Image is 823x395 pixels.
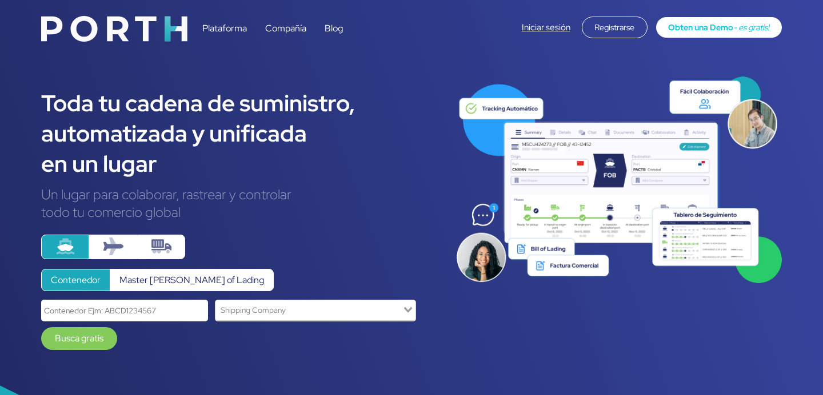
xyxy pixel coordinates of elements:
div: Un lugar para colaborar, rastrear y controlar [41,186,438,203]
a: Plataforma [202,22,247,34]
div: todo tu comercio global [41,203,438,221]
div: automatizada y unificada [41,118,438,148]
input: Search for option [217,303,401,318]
label: Master [PERSON_NAME] of Lading [110,269,274,291]
a: Registrarse [582,21,648,33]
a: Obten una Demo- es gratis! [656,17,782,38]
img: plane.svg [103,236,123,256]
img: truck-container.svg [151,236,171,256]
input: Contenedor Ejm: ABCD1234567 [41,300,208,321]
label: Contenedor [41,269,110,291]
div: Toda tu cadena de suministro, [41,88,438,118]
span: Obten una Demo [668,22,733,33]
img: ship.svg [55,236,75,256]
div: Search for option [215,300,416,321]
a: Compañía [265,22,306,34]
span: - es gratis! [733,22,769,33]
div: Registrarse [582,17,648,38]
a: Busca gratis [41,327,117,350]
div: en un lugar [41,148,438,179]
a: Iniciar sesión [522,22,570,33]
a: Blog [325,22,343,34]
